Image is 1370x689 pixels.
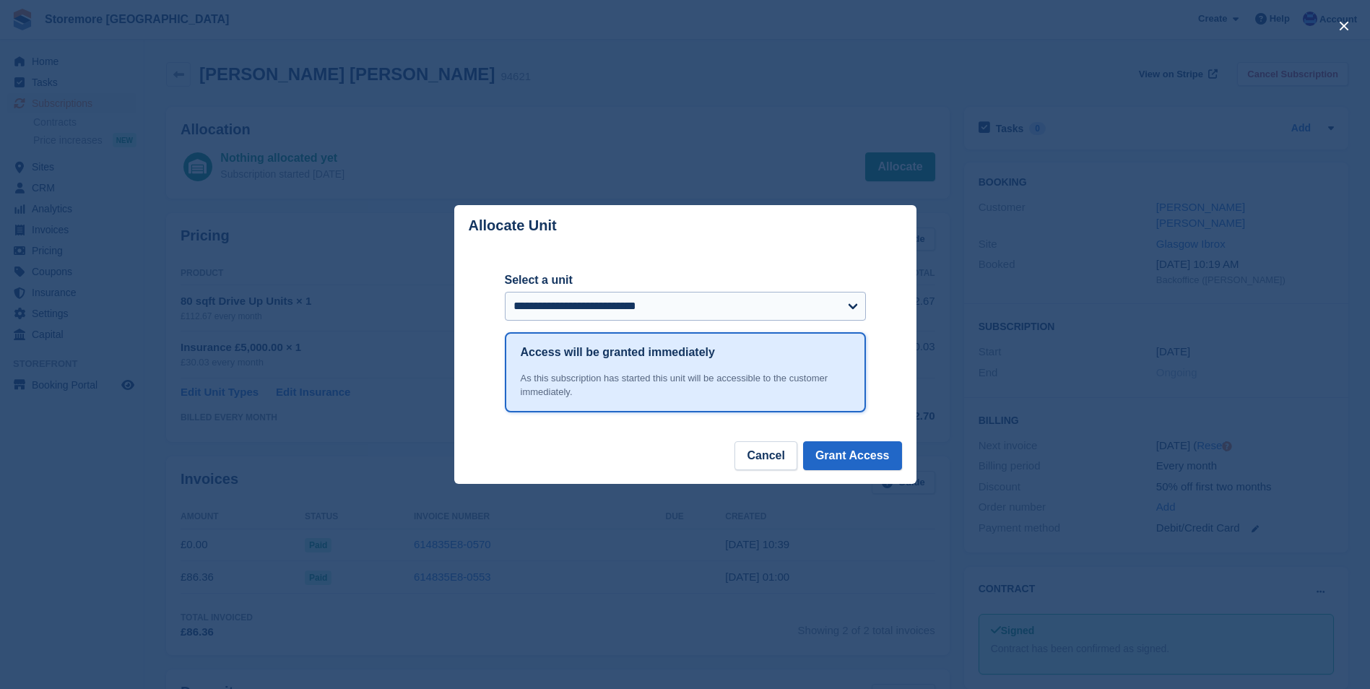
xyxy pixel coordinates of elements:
[521,344,715,361] h1: Access will be granted immediately
[803,441,902,470] button: Grant Access
[521,371,850,399] div: As this subscription has started this unit will be accessible to the customer immediately.
[505,272,866,289] label: Select a unit
[469,217,557,234] p: Allocate Unit
[734,441,797,470] button: Cancel
[1332,14,1356,38] button: close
